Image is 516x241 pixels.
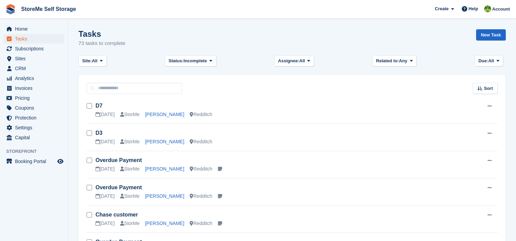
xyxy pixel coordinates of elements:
div: Redditch [190,165,212,173]
span: Booking Portal [15,157,56,166]
p: 73 tasks to complete [78,39,126,47]
span: Create [435,5,448,12]
a: menu [3,123,64,132]
span: Assignee: [278,58,299,64]
span: Any [399,58,408,64]
a: menu [3,54,64,63]
a: [PERSON_NAME] [145,193,184,199]
a: menu [3,74,64,83]
span: Home [15,24,56,34]
a: Overdue Payment [95,157,142,163]
a: [PERSON_NAME] [145,139,184,144]
a: menu [3,83,64,93]
button: Site: All [78,55,107,67]
div: StorMe [120,111,139,118]
span: Settings [15,123,56,132]
a: D7 [95,103,102,109]
span: Sites [15,54,56,63]
span: All [92,58,98,64]
span: Protection [15,113,56,123]
span: Account [492,6,510,13]
div: Redditch [190,138,212,145]
div: StorMe [120,220,139,227]
div: [DATE] [95,111,115,118]
a: Chase customer [95,212,138,218]
a: menu [3,93,64,103]
span: Analytics [15,74,56,83]
span: Tasks [15,34,56,44]
a: Preview store [56,157,64,165]
span: Invoices [15,83,56,93]
a: StoreMe Self Storage [18,3,79,15]
span: All [299,58,305,64]
a: menu [3,24,64,34]
span: CRM [15,64,56,73]
a: menu [3,44,64,53]
button: Assignee: All [274,55,314,67]
span: Help [469,5,478,12]
span: Due: [478,58,488,64]
span: Capital [15,133,56,142]
a: menu [3,34,64,44]
div: [DATE] [95,138,115,145]
span: Coupons [15,103,56,113]
a: [PERSON_NAME] [145,166,184,172]
div: StorMe [120,165,139,173]
span: All [488,58,494,64]
a: menu [3,113,64,123]
span: Subscriptions [15,44,56,53]
span: Related to: [376,58,399,64]
a: [PERSON_NAME] [145,112,184,117]
span: Site: [82,58,92,64]
a: menu [3,103,64,113]
span: Storefront [6,148,68,155]
h1: Tasks [78,29,126,38]
span: Sort [484,85,493,92]
div: StorMe [120,138,139,145]
span: Status: [168,58,183,64]
div: Redditch [190,111,212,118]
a: New Task [476,29,506,41]
div: [DATE] [95,193,115,200]
div: [DATE] [95,165,115,173]
button: Related to: Any [372,55,416,67]
div: Redditch [190,220,212,227]
a: [PERSON_NAME] [145,221,184,226]
a: menu [3,64,64,73]
a: menu [3,133,64,142]
img: stora-icon-8386f47178a22dfd0bd8f6a31ec36ba5ce8667c1dd55bd0f319d3a0aa187defe.svg [5,4,16,14]
div: Redditch [190,193,212,200]
a: menu [3,157,64,166]
a: D3 [95,130,102,136]
button: Due: All [475,55,503,67]
a: Overdue Payment [95,184,142,190]
div: StorMe [120,193,139,200]
img: StorMe [484,5,491,12]
span: Pricing [15,93,56,103]
span: Incomplete [183,58,207,64]
div: [DATE] [95,220,115,227]
button: Status: Incomplete [165,55,216,67]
